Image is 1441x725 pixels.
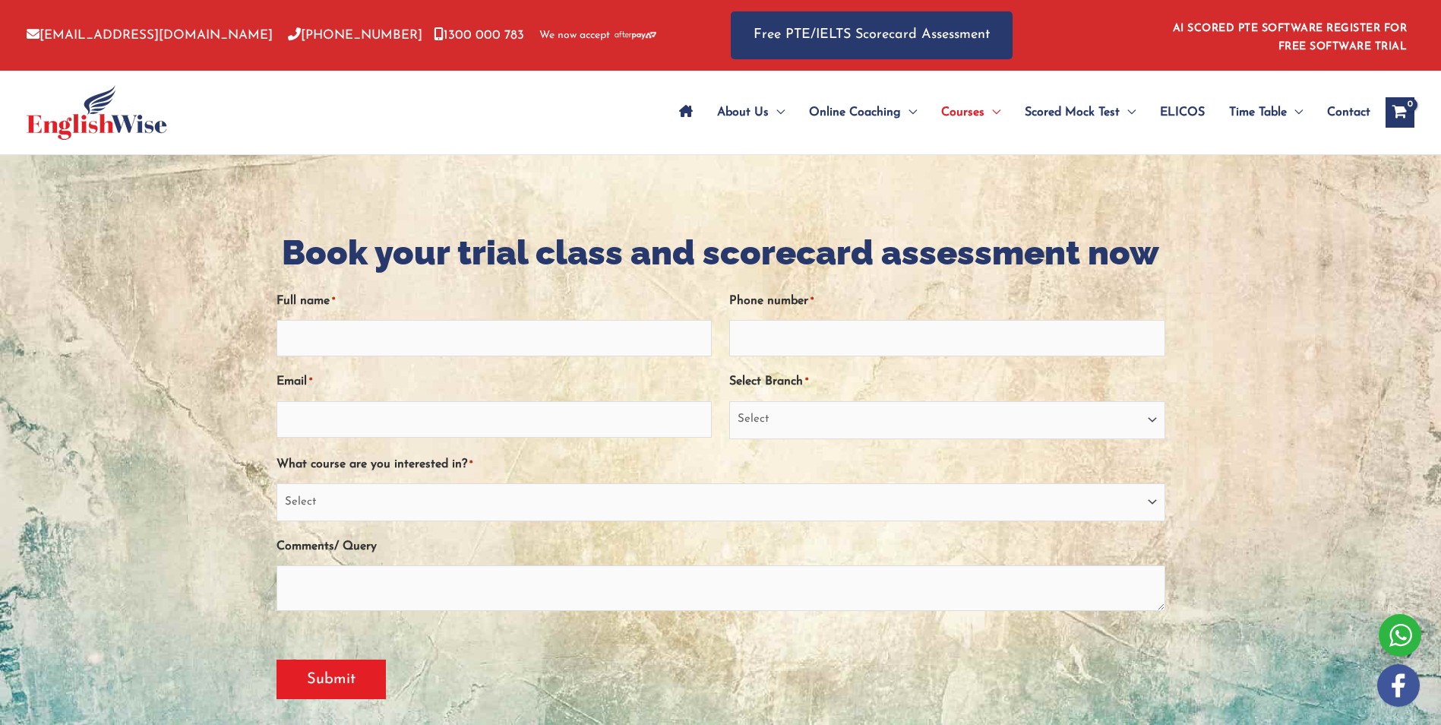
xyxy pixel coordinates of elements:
[1025,86,1120,139] span: Scored Mock Test
[277,452,472,477] label: What course are you interested in?
[434,29,524,42] a: 1300 000 783
[984,86,1000,139] span: Menu Toggle
[277,534,377,559] label: Comments/ Query
[717,86,769,139] span: About Us
[1327,86,1370,139] span: Contact
[1120,86,1136,139] span: Menu Toggle
[277,369,312,394] label: Email
[929,86,1013,139] a: CoursesMenu Toggle
[288,29,422,42] a: [PHONE_NUMBER]
[27,29,273,42] a: [EMAIL_ADDRESS][DOMAIN_NAME]
[809,86,901,139] span: Online Coaching
[941,86,984,139] span: Courses
[27,85,167,140] img: cropped-ew-logo
[729,289,814,314] label: Phone number
[705,86,797,139] a: About UsMenu Toggle
[277,231,1165,276] h2: Book your trial class and scorecard assessment now
[539,28,610,43] span: We now accept
[1315,86,1370,139] a: Contact
[1148,86,1217,139] a: ELICOS
[1386,97,1414,128] a: View Shopping Cart, empty
[1377,664,1420,707] img: white-facebook.png
[731,11,1013,59] a: Free PTE/IELTS Scorecard Assessment
[1013,86,1148,139] a: Scored Mock TestMenu Toggle
[729,369,808,394] label: Select Branch
[667,86,1370,139] nav: Site Navigation: Main Menu
[1217,86,1315,139] a: Time TableMenu Toggle
[901,86,917,139] span: Menu Toggle
[277,660,386,699] input: Submit
[1164,11,1414,60] aside: Header Widget 1
[1287,86,1303,139] span: Menu Toggle
[277,289,335,314] label: Full name
[1160,86,1205,139] span: ELICOS
[769,86,785,139] span: Menu Toggle
[797,86,929,139] a: Online CoachingMenu Toggle
[615,31,656,40] img: Afterpay-Logo
[1229,86,1287,139] span: Time Table
[1173,23,1408,52] a: AI SCORED PTE SOFTWARE REGISTER FOR FREE SOFTWARE TRIAL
